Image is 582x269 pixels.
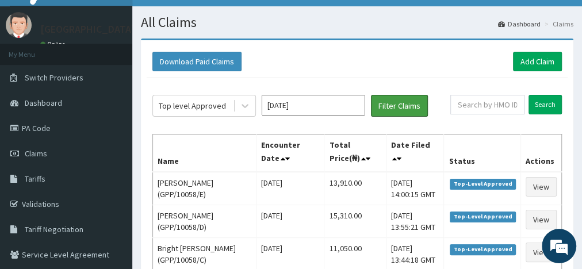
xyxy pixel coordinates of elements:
div: Minimize live chat window [189,6,216,33]
input: Search by HMO ID [450,95,524,114]
img: User Image [6,12,32,38]
span: Top-Level Approved [450,212,516,222]
th: Date Filed [386,134,444,172]
td: 15,310.00 [324,205,386,238]
td: [DATE] 13:55:21 GMT [386,205,444,238]
div: Top level Approved [159,100,226,112]
button: Filter Claims [371,95,428,117]
span: Dashboard [25,98,62,108]
th: Actions [520,134,561,172]
li: Claims [542,19,573,29]
td: [PERSON_NAME] (GPP/10058/D) [153,205,256,238]
button: Download Paid Claims [152,52,242,71]
p: [GEOGRAPHIC_DATA] [40,24,135,34]
td: [PERSON_NAME] (GPP/10058/E) [153,172,256,205]
span: Top-Level Approved [450,244,516,255]
td: [DATE] [256,172,324,205]
span: We're online! [67,68,159,185]
img: d_794563401_company_1708531726252_794563401 [21,57,47,86]
span: Tariffs [25,174,45,184]
a: Add Claim [513,52,562,71]
th: Encounter Date [256,134,324,172]
span: Claims [25,148,47,159]
td: 13,910.00 [324,172,386,205]
input: Select Month and Year [262,95,365,116]
a: Dashboard [498,19,541,29]
a: View [526,177,557,197]
th: Status [444,134,521,172]
th: Total Price(₦) [324,134,386,172]
span: Top-Level Approved [450,179,516,189]
a: Online [40,40,68,48]
th: Name [153,134,256,172]
a: View [526,243,557,262]
td: [DATE] 14:00:15 GMT [386,172,444,205]
input: Search [529,95,562,114]
span: Tariff Negotiation [25,224,83,235]
textarea: Type your message and hit 'Enter' [6,162,219,202]
td: [DATE] [256,205,324,238]
div: Chat with us now [60,64,193,79]
a: View [526,210,557,229]
span: Switch Providers [25,72,83,83]
h1: All Claims [141,15,573,30]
